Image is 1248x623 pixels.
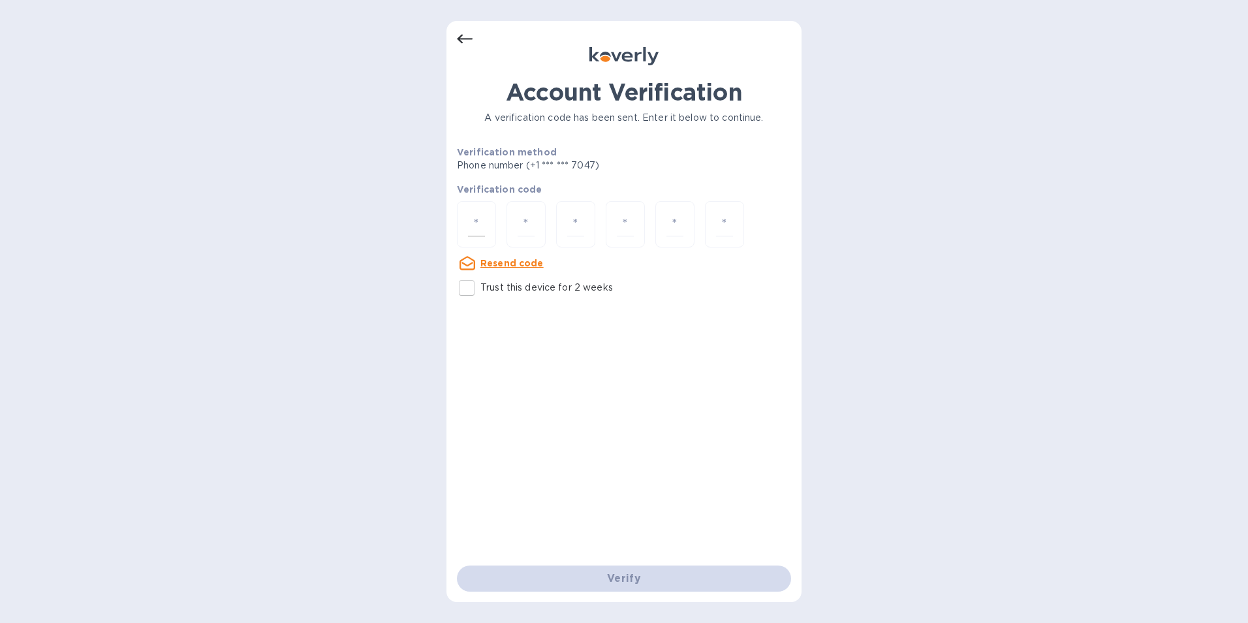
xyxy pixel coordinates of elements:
u: Resend code [480,258,544,268]
h1: Account Verification [457,78,791,106]
b: Verification method [457,147,557,157]
p: Trust this device for 2 weeks [480,281,613,295]
p: A verification code has been sent. Enter it below to continue. [457,111,791,125]
p: Phone number (+1 *** *** 7047) [457,159,699,172]
p: Verification code [457,183,791,196]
